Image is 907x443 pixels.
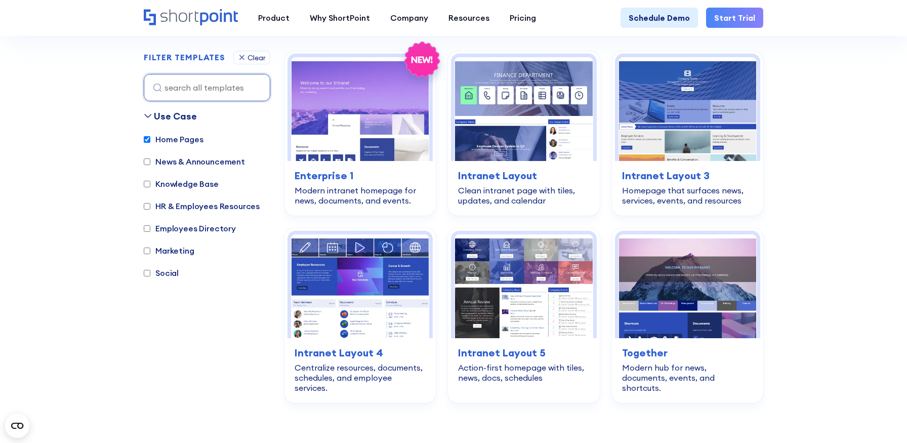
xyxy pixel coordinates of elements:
img: Intranet Layout 4 – Intranet Page Template: Centralize resources, documents, schedules, and emplo... [291,234,429,338]
div: Modern intranet homepage for news, documents, and events. [295,185,426,206]
iframe: Chat Widget [856,394,907,443]
input: Social [144,270,150,276]
img: Intranet Layout 5 – SharePoint Page Template: Action-first homepage with tiles, news, docs, sched... [455,234,593,338]
h2: FILTER TEMPLATES [144,53,225,62]
button: Open CMP widget [5,414,29,438]
img: Together – Intranet Homepage Template: Modern hub for news, documents, events, and shortcuts. [619,234,757,338]
a: Product [248,8,300,28]
div: Pricing [510,12,536,24]
input: News & Announcement [144,158,150,165]
input: Marketing [144,248,150,254]
a: Intranet Layout 4 – Intranet Page Template: Centralize resources, documents, schedules, and emplo... [284,228,436,403]
input: Home Pages [144,136,150,143]
input: Knowledge Base [144,181,150,187]
h3: Enterprise 1 [295,168,426,183]
div: Clean intranet page with tiles, updates, and calendar [458,185,589,206]
a: Schedule Demo [621,8,698,28]
a: Enterprise 1 – SharePoint Homepage Template: Modern intranet homepage for news, documents, and ev... [284,51,436,216]
a: Intranet Layout – SharePoint Page Design: Clean intranet page with tiles, updates, and calendarIn... [448,51,599,216]
div: Product [258,12,290,24]
img: Intranet Layout – SharePoint Page Design: Clean intranet page with tiles, updates, and calendar [455,57,593,161]
label: News & Announcement [144,155,245,168]
div: Modern hub for news, documents, events, and shortcuts. [622,363,753,393]
a: Home [144,9,238,26]
a: Company [380,8,438,28]
a: Intranet Layout 5 – SharePoint Page Template: Action-first homepage with tiles, news, docs, sched... [448,228,599,403]
label: Home Pages [144,133,203,145]
label: Employees Directory [144,222,236,234]
input: HR & Employees Resources [144,203,150,210]
a: Together – Intranet Homepage Template: Modern hub for news, documents, events, and shortcuts.Toge... [612,228,763,403]
div: Clear [248,54,266,61]
div: Centralize resources, documents, schedules, and employee services. [295,363,426,393]
div: Resources [448,12,489,24]
label: Knowledge Base [144,178,219,190]
input: search all templates [144,74,270,101]
h3: Intranet Layout [458,168,589,183]
h3: Intranet Layout 4 [295,345,426,360]
a: Why ShortPoint [300,8,380,28]
div: Why ShortPoint [310,12,370,24]
a: Pricing [500,8,546,28]
div: Action-first homepage with tiles, news, docs, schedules [458,363,589,383]
input: Employees Directory [144,225,150,232]
div: Company [390,12,428,24]
h3: Intranet Layout 3 [622,168,753,183]
a: Resources [438,8,500,28]
div: Homepage that surfaces news, services, events, and resources [622,185,753,206]
label: Marketing [144,245,194,257]
label: Social [144,267,179,279]
img: Intranet Layout 3 – SharePoint Homepage Template: Homepage that surfaces news, services, events, ... [619,57,757,161]
a: Intranet Layout 3 – SharePoint Homepage Template: Homepage that surfaces news, services, events, ... [612,51,763,216]
h3: Intranet Layout 5 [458,345,589,360]
h3: Together [622,345,753,360]
a: Start Trial [706,8,763,28]
div: Use Case [154,109,197,123]
img: Enterprise 1 – SharePoint Homepage Template: Modern intranet homepage for news, documents, and ev... [291,57,429,161]
label: HR & Employees Resources [144,200,260,212]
